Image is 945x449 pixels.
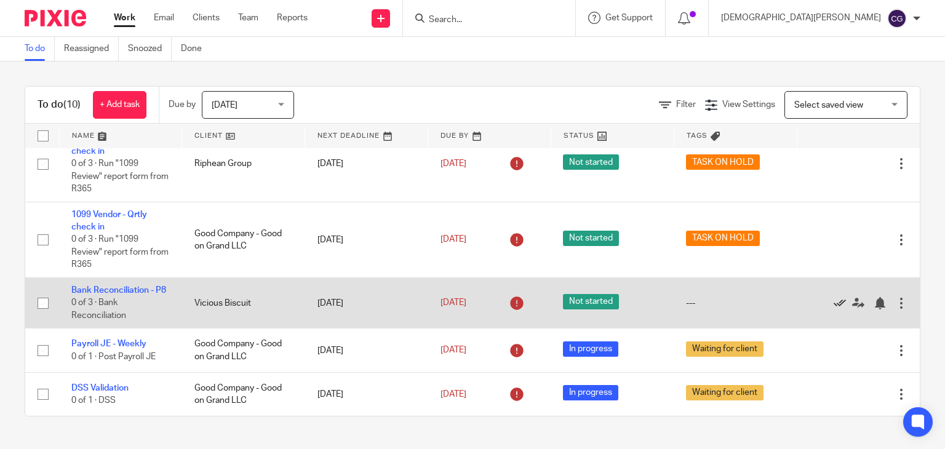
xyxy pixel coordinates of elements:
[71,299,126,320] span: 0 of 3 · Bank Reconciliation
[441,346,466,355] span: [DATE]
[71,352,156,361] span: 0 of 1 · Post Payroll JE
[71,159,169,193] span: 0 of 3 · Run "1099 Review" report form from R365
[181,37,211,61] a: Done
[441,299,466,308] span: [DATE]
[441,159,466,168] span: [DATE]
[71,384,129,392] a: DSS Validation
[428,15,538,26] input: Search
[686,154,760,170] span: TASK ON HOLD
[441,236,466,244] span: [DATE]
[721,12,881,24] p: [DEMOGRAPHIC_DATA][PERSON_NAME]
[687,132,708,139] span: Tags
[686,385,764,400] span: Waiting for client
[71,286,166,295] a: Bank Reconciliation - P8
[154,12,174,24] a: Email
[563,154,619,170] span: Not started
[25,37,55,61] a: To do
[441,390,466,399] span: [DATE]
[193,12,220,24] a: Clients
[71,210,147,231] a: 1099 Vendor - Qrtly check in
[182,278,305,328] td: Vicious Biscuit
[71,134,147,155] a: 1099 Vendor - Qrtly check in
[238,12,258,24] a: Team
[71,236,169,269] span: 0 of 3 · Run "1099 Review" report form from R365
[212,101,237,109] span: [DATE]
[305,328,428,372] td: [DATE]
[182,202,305,277] td: Good Company - Good on Grand LLC
[794,101,863,109] span: Select saved view
[605,14,653,22] span: Get Support
[182,372,305,416] td: Good Company - Good on Grand LLC
[71,340,146,348] a: Payroll JE - Weekly
[887,9,907,28] img: svg%3E
[676,100,696,109] span: Filter
[169,98,196,111] p: Due by
[305,202,428,277] td: [DATE]
[686,231,760,246] span: TASK ON HOLD
[38,98,81,111] h1: To do
[305,278,428,328] td: [DATE]
[182,126,305,202] td: Riphean Group
[71,396,116,405] span: 0 of 1 · DSS
[182,328,305,372] td: Good Company - Good on Grand LLC
[722,100,775,109] span: View Settings
[563,341,618,357] span: In progress
[686,297,784,309] div: ---
[686,341,764,357] span: Waiting for client
[93,91,146,119] a: + Add task
[25,10,86,26] img: Pixie
[563,385,618,400] span: In progress
[834,297,852,309] a: Mark as done
[305,372,428,416] td: [DATE]
[114,12,135,24] a: Work
[277,12,308,24] a: Reports
[63,100,81,109] span: (10)
[305,126,428,202] td: [DATE]
[64,37,119,61] a: Reassigned
[563,231,619,246] span: Not started
[128,37,172,61] a: Snoozed
[563,294,619,309] span: Not started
